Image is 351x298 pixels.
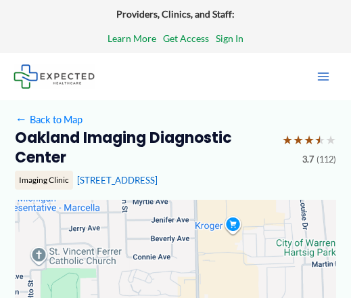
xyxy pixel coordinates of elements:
strong: Providers, Clinics, and Staff: [116,8,235,20]
span: ★ [325,129,336,152]
span: ★ [304,129,314,152]
a: Sign In [216,30,243,47]
a: Learn More [108,30,156,47]
button: Main menu toggle [309,62,337,91]
h2: Oakland Imaging Diagnostic Center [15,129,272,167]
div: Imaging Clinic [15,171,73,190]
span: ★ [282,129,293,152]
span: 3.7 [302,152,314,168]
img: Expected Healthcare Logo - side, dark font, small [14,64,95,88]
span: (112) [317,152,336,168]
a: Get Access [163,30,209,47]
a: ←Back to Map [15,110,82,129]
span: ← [15,113,27,125]
span: ★ [293,129,304,152]
a: [STREET_ADDRESS] [77,175,158,186]
span: ★ [314,129,325,152]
